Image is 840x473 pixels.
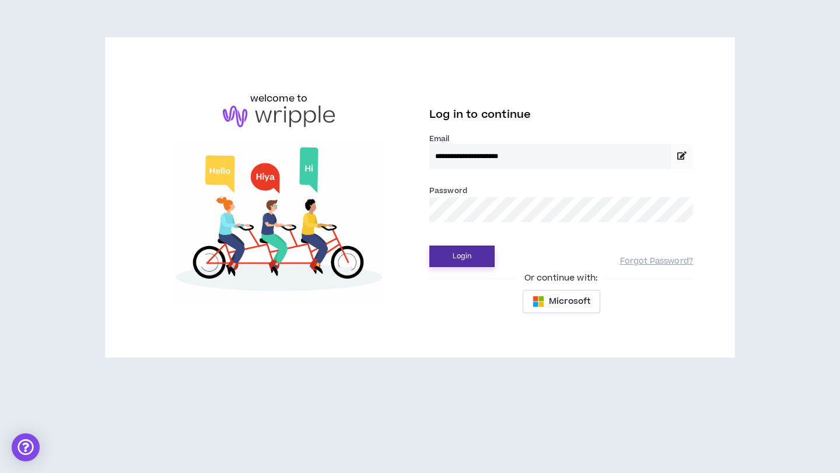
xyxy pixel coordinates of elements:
[549,295,590,308] span: Microsoft
[429,107,531,122] span: Log in to continue
[429,134,693,144] label: Email
[147,139,411,303] img: Welcome to Wripple
[523,290,600,313] button: Microsoft
[429,185,467,196] label: Password
[620,256,693,267] a: Forgot Password?
[429,246,495,267] button: Login
[12,433,40,461] div: Open Intercom Messenger
[223,106,335,128] img: logo-brand.png
[250,92,308,106] h6: welcome to
[516,272,606,285] span: Or continue with:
